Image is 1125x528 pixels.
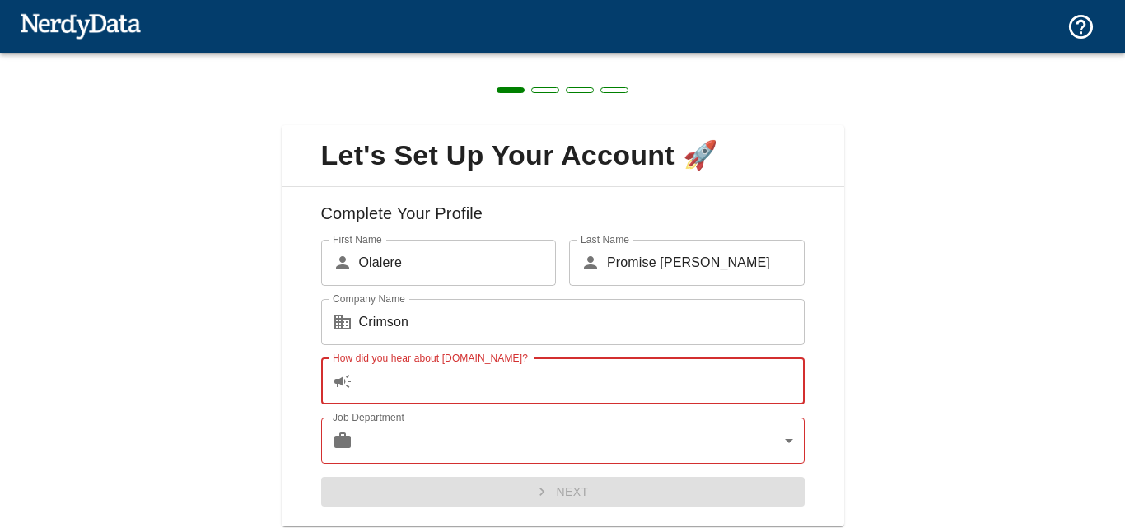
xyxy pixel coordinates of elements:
[20,9,141,42] img: NerdyData.com
[295,200,831,240] h6: Complete Your Profile
[333,292,405,306] label: Company Name
[1057,2,1105,51] button: Support and Documentation
[333,410,404,424] label: Job Department
[333,351,528,365] label: How did you hear about [DOMAIN_NAME]?
[333,232,382,246] label: First Name
[295,138,831,173] span: Let's Set Up Your Account 🚀
[581,232,629,246] label: Last Name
